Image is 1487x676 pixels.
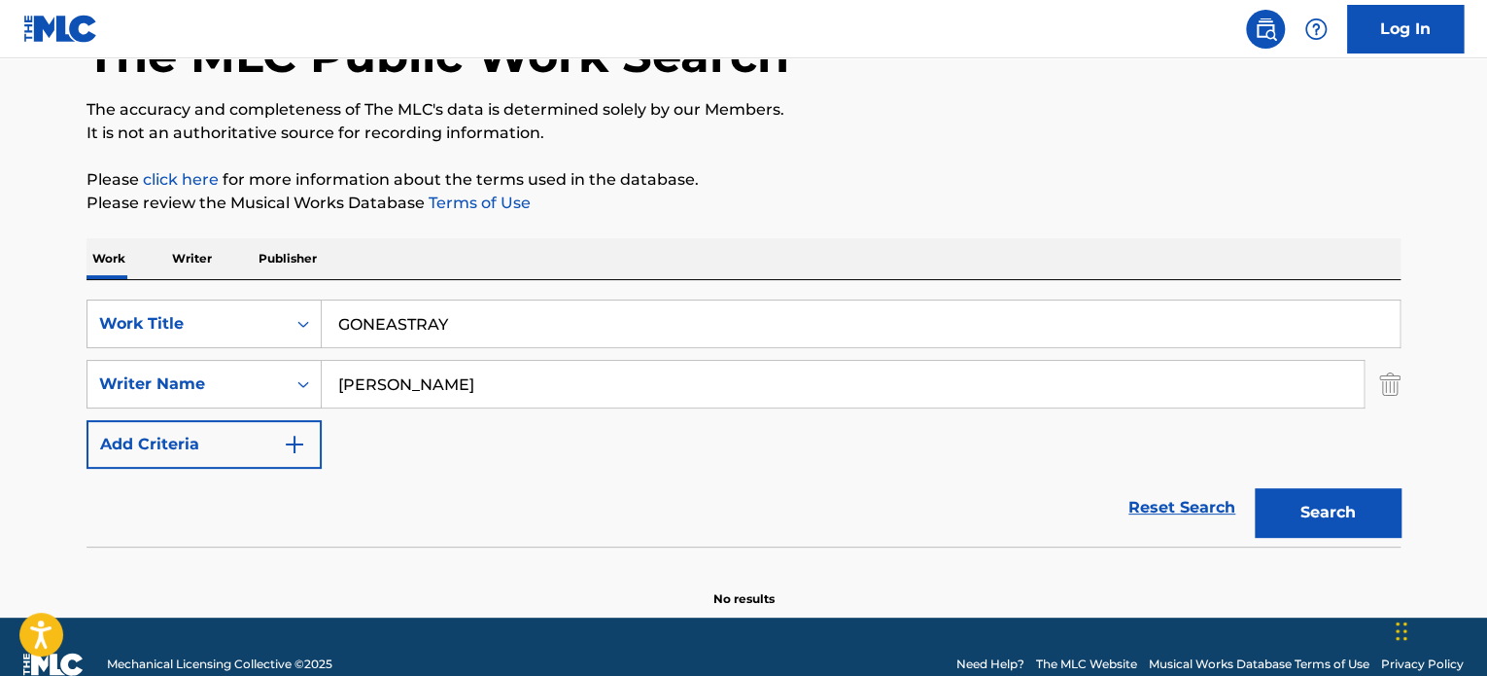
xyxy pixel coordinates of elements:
a: Log In [1347,5,1464,53]
a: Privacy Policy [1381,656,1464,673]
div: Drag [1396,602,1407,660]
a: click here [143,170,219,189]
p: Please for more information about the terms used in the database. [86,168,1401,192]
a: Public Search [1246,10,1285,49]
a: Reset Search [1119,486,1245,529]
a: The MLC Website [1036,656,1137,673]
button: Add Criteria [86,420,322,469]
iframe: Chat Widget [1390,583,1487,676]
p: No results [713,567,775,608]
img: 9d2ae6d4665cec9f34b9.svg [283,433,306,456]
p: It is not an authoritative source for recording information. [86,122,1401,145]
img: search [1254,18,1277,41]
span: Mechanical Licensing Collective © 2025 [107,656,332,673]
div: Writer Name [99,373,274,396]
p: Writer [166,238,218,279]
img: help [1304,18,1328,41]
img: Delete Criterion [1379,360,1401,409]
img: MLC Logo [23,15,98,43]
p: The accuracy and completeness of The MLC's data is determined solely by our Members. [86,98,1401,122]
button: Search [1255,488,1401,537]
a: Terms of Use [425,194,531,212]
div: Work Title [99,312,274,336]
img: logo [23,653,84,676]
p: Work [86,238,131,279]
a: Need Help? [956,656,1024,673]
div: Help [1297,10,1335,49]
a: Musical Works Database Terms of Use [1149,656,1369,673]
p: Publisher [253,238,323,279]
p: Please review the Musical Works Database [86,192,1401,215]
form: Search Form [86,300,1401,547]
